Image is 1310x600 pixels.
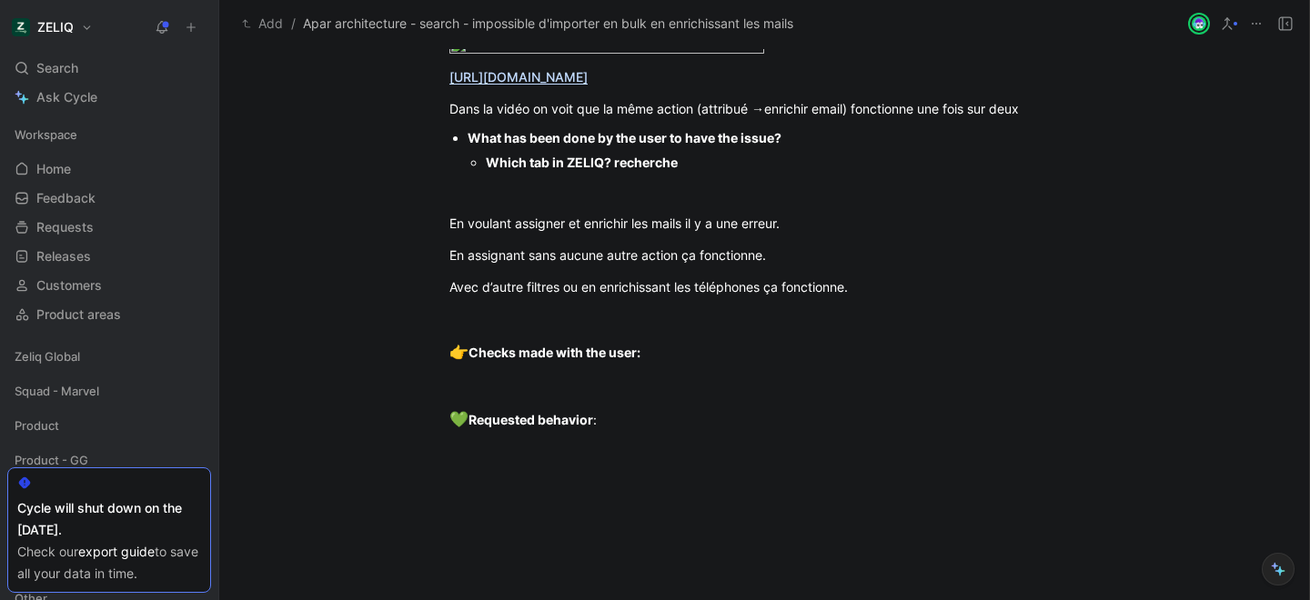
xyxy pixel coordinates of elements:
div: Product [7,412,211,445]
div: En assignant sans aucune autre action ça fonctionne. [449,245,1079,265]
div: Product [7,412,211,439]
div: Zeliq Global [7,343,211,375]
span: Product [15,416,59,435]
div: Product - GG [7,446,211,474]
span: Feedback [36,189,96,207]
div: En voulant assigner et enrichir les mails il y a une erreur. [449,214,1079,233]
a: Home [7,155,211,183]
a: Ask Cycle [7,84,211,111]
button: ZELIQZELIQ [7,15,97,40]
strong: Checks made with the user: [449,345,640,360]
a: Feedback [7,185,211,212]
span: Squad - Marvel [15,382,99,400]
div: Product - GG [7,446,211,479]
span: Customers [36,276,102,295]
a: export guide [78,544,155,559]
div: Check our to save all your data in time. [17,541,201,585]
a: Requests [7,214,211,241]
span: 👉 [449,343,469,361]
span: Product - GG [15,451,88,469]
a: Customers [7,272,211,299]
h1: ZELIQ [37,19,74,35]
span: Requests [36,218,94,236]
img: avatar [1190,15,1208,33]
span: Ask Cycle [36,86,97,108]
a: Product areas [7,301,211,328]
span: 💚 [449,410,469,428]
span: Releases [36,247,91,265]
strong: Which tab in ZELIQ? recherche [486,155,678,170]
div: Workspace [7,121,211,148]
span: Workspace [15,125,77,144]
div: Zeliq Global [7,343,211,370]
a: [URL][DOMAIN_NAME] [449,69,588,85]
div: Search [7,55,211,82]
span: Product areas [36,305,121,324]
span: / [291,13,296,35]
strong: What has been done by the user to have the issue? [468,130,781,145]
div: Squad - Marvel [7,377,211,405]
div: : [449,408,1079,432]
div: Cycle will shut down on the [DATE]. [17,497,201,541]
div: Avec d’autre filtres ou en enrichissant les téléphones ça fonctionne. [449,277,1079,296]
span: Zeliq Global [15,347,80,365]
div: Dans la vidéo on voit que la même action (attribué →enrichir email) fonctionne une fois sur deux [449,99,1079,118]
span: Search [36,57,78,79]
a: Releases [7,243,211,270]
span: Apar architecture - search - impossible d'importer en bulk en enrichissant les mails [303,13,793,35]
button: Add [237,13,287,35]
div: Squad - Marvel [7,377,211,410]
span: Home [36,160,71,178]
img: ZELIQ [12,18,30,36]
strong: Requested behavior [469,412,593,427]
